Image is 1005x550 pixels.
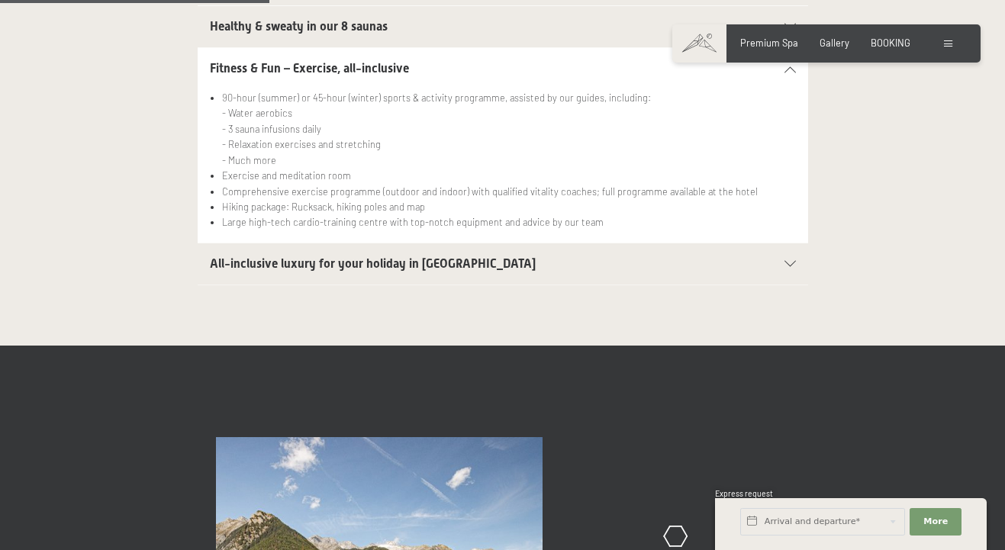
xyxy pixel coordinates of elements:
li: Hiking package: Rucksack, hiking poles and map [222,199,795,214]
span: Healthy & sweaty in our 8 saunas [210,19,388,34]
span: Fitness & Fun – Exercise, all-inclusive [210,61,409,76]
span: Express request [715,489,773,498]
li: Large high-tech cardio-training centre with top-notch equipment and advice by our team [222,214,795,230]
a: BOOKING [871,37,910,49]
li: Exercise and meditation room [222,168,795,183]
span: All-inclusive luxury for your holiday in [GEOGRAPHIC_DATA] [210,256,536,271]
li: Comprehensive exercise programme (outdoor and indoor) with qualified vitality coaches; full progr... [222,184,795,199]
a: Premium Spa [740,37,798,49]
li: 90-hour (summer) or 45-hour (winter) sports & activity programme, assisted by our guides, includi... [222,90,795,168]
button: More [910,508,962,536]
span: More [923,516,948,528]
a: Gallery [820,37,849,49]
